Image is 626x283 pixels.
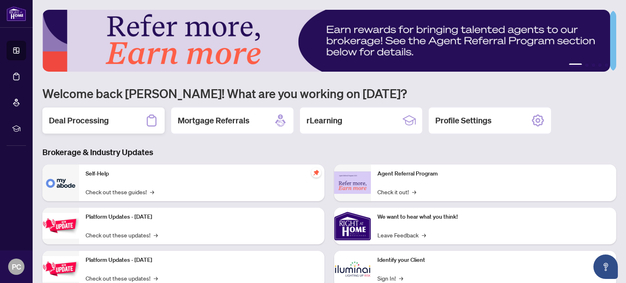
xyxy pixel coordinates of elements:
[178,115,249,126] h2: Mortgage Referrals
[306,115,342,126] h2: rLearning
[592,64,595,67] button: 3
[585,64,589,67] button: 2
[86,274,158,283] a: Check out these updates!→
[412,187,416,196] span: →
[377,213,610,222] p: We want to hear what you think!
[86,187,154,196] a: Check out these guides!→
[49,115,109,126] h2: Deal Processing
[86,213,318,222] p: Platform Updates - [DATE]
[42,256,79,282] img: Platform Updates - July 8, 2025
[42,10,610,72] img: Slide 0
[334,171,371,194] img: Agent Referral Program
[377,230,426,239] a: Leave Feedback→
[399,274,403,283] span: →
[42,86,616,101] h1: Welcome back [PERSON_NAME]! What are you working on [DATE]?
[86,230,158,239] a: Check out these updates!→
[154,230,158,239] span: →
[377,274,403,283] a: Sign In!→
[154,274,158,283] span: →
[422,230,426,239] span: →
[42,165,79,201] img: Self-Help
[42,147,616,158] h3: Brokerage & Industry Updates
[377,256,610,265] p: Identify your Client
[605,64,608,67] button: 5
[334,208,371,244] img: We want to hear what you think!
[435,115,492,126] h2: Profile Settings
[86,256,318,265] p: Platform Updates - [DATE]
[150,187,154,196] span: →
[598,64,602,67] button: 4
[12,261,21,272] span: PC
[42,213,79,239] img: Platform Updates - July 21, 2025
[377,187,416,196] a: Check it out!→
[7,6,26,21] img: logo
[377,169,610,178] p: Agent Referral Program
[569,64,582,67] button: 1
[593,254,618,279] button: Open asap
[311,168,321,178] span: pushpin
[86,169,318,178] p: Self-Help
